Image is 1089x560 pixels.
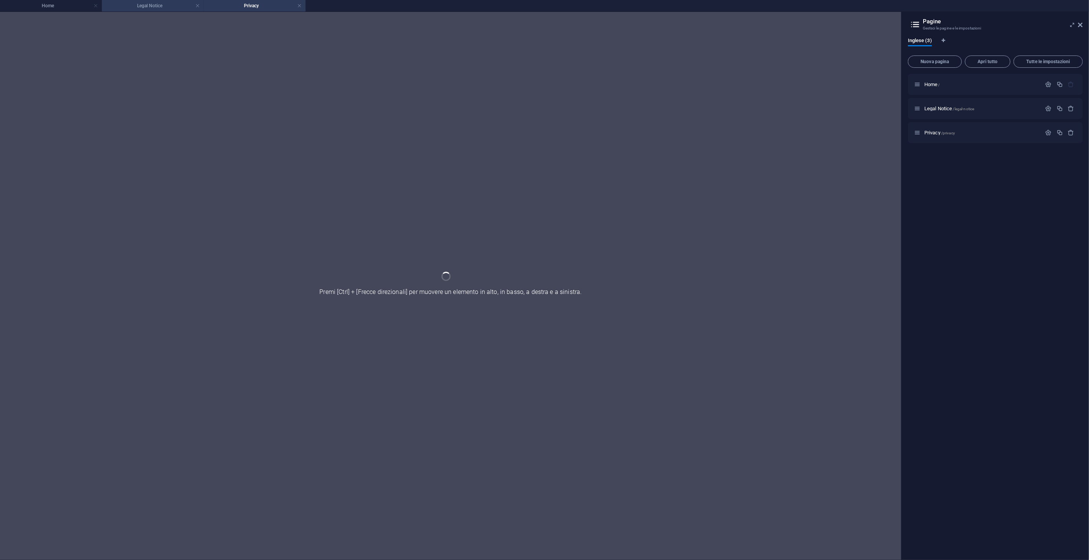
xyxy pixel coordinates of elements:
span: Fai clic per aprire la pagina [924,130,955,136]
h4: Legal Notice [102,2,204,10]
span: / [939,83,940,87]
span: Tutte le impostazioni [1017,59,1079,64]
div: Home/ [922,82,1042,87]
span: Inglese (3) [908,36,932,47]
span: Nuova pagina [911,59,958,64]
div: Legal Notice/legal-notice [922,106,1042,111]
div: La pagina iniziale non può essere eliminata [1068,81,1074,88]
button: Nuova pagina [908,56,962,68]
div: Impostazioni [1045,105,1052,112]
h3: Gestsci le pagine e le impostazioni [923,25,1068,32]
h2: Pagine [923,18,1083,25]
button: Tutte le impostazioni [1014,56,1083,68]
div: Duplicato [1056,129,1063,136]
h4: Privacy [204,2,306,10]
span: Apri tutto [968,59,1007,64]
div: Impostazioni [1045,129,1052,136]
button: Apri tutto [965,56,1011,68]
div: Privacy/privacy [922,130,1042,135]
div: Rimuovi [1068,129,1074,136]
span: /legal-notice [953,107,975,111]
span: /privacy [941,131,955,135]
div: Duplicato [1056,81,1063,88]
div: Duplicato [1056,105,1063,112]
span: Fai clic per aprire la pagina [924,82,940,87]
div: Rimuovi [1068,105,1074,112]
span: Legal Notice [924,106,974,111]
div: Impostazioni [1045,81,1052,88]
div: Schede lingua [908,38,1083,52]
